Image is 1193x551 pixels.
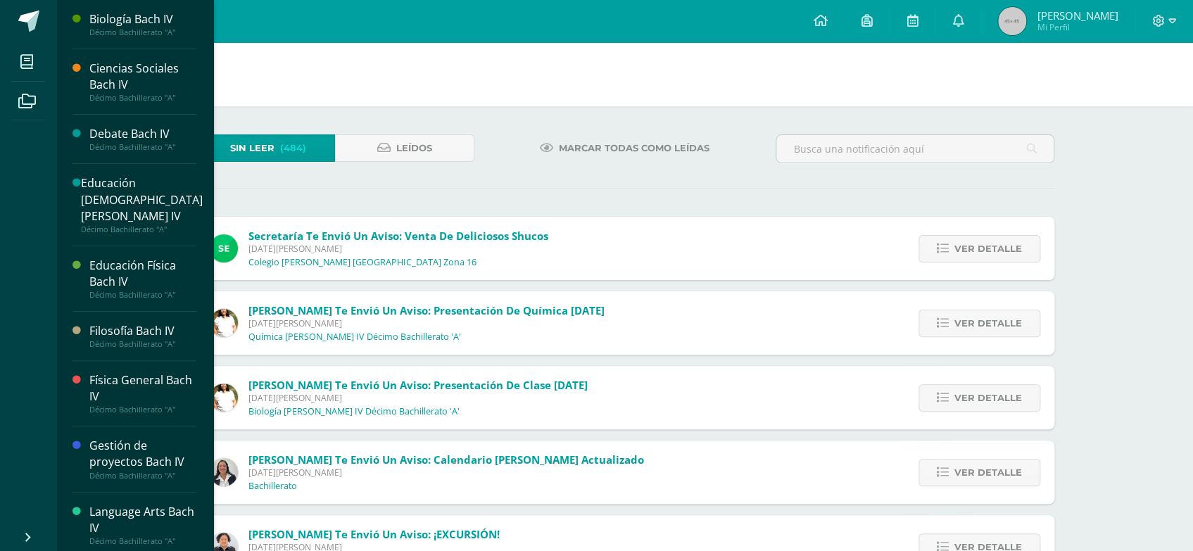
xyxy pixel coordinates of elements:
[248,452,644,467] span: [PERSON_NAME] te envió un aviso: Calendario [PERSON_NAME] actualizado
[248,481,297,492] p: Bachillerato
[89,438,196,470] div: Gestión de proyectos Bach IV
[248,378,588,392] span: [PERSON_NAME] te envió un aviso: Presentación de Clase [DATE]
[89,258,196,290] div: Educación Física Bach IV
[248,243,548,255] span: [DATE][PERSON_NAME]
[248,257,476,268] p: Colegio [PERSON_NAME] [GEOGRAPHIC_DATA] Zona 16
[89,11,196,37] a: Biología Bach IVDécimo Bachillerato "A"
[954,310,1022,336] span: Ver detalle
[998,7,1026,35] img: 45x45
[89,471,196,481] div: Décimo Bachillerato "A"
[81,175,203,234] a: Educación [DEMOGRAPHIC_DATA][PERSON_NAME] IVDécimo Bachillerato "A"
[1037,8,1118,23] span: [PERSON_NAME]
[89,504,196,546] a: Language Arts Bach IVDécimo Bachillerato "A"
[89,372,196,405] div: Física General Bach IV
[776,135,1054,163] input: Busca una notificación aquí
[81,224,203,234] div: Décimo Bachillerato "A"
[89,504,196,536] div: Language Arts Bach IV
[89,405,196,414] div: Décimo Bachillerato "A"
[210,234,238,262] img: 458d5f1a9dcc7b61d11f682b7cb5dbf4.png
[1037,21,1118,33] span: Mi Perfil
[248,392,588,404] span: [DATE][PERSON_NAME]
[89,536,196,546] div: Décimo Bachillerato "A"
[522,134,727,162] a: Marcar todas como leídas
[89,323,196,349] a: Filosofía Bach IVDécimo Bachillerato "A"
[89,258,196,300] a: Educación Física Bach IVDécimo Bachillerato "A"
[89,126,196,152] a: Debate Bach IVDécimo Bachillerato "A"
[89,438,196,480] a: Gestión de proyectos Bach IVDécimo Bachillerato "A"
[230,135,274,161] span: Sin leer
[210,458,238,486] img: 20874f825104fd09c1ed90767e55c7cc.png
[210,309,238,337] img: fde36cf8b4173ff221c800fd76040d52.png
[248,317,605,329] span: [DATE][PERSON_NAME]
[89,27,196,37] div: Décimo Bachillerato "A"
[89,142,196,152] div: Décimo Bachillerato "A"
[954,385,1022,411] span: Ver detalle
[89,61,196,93] div: Ciencias Sociales Bach IV
[248,406,460,417] p: Biología [PERSON_NAME] IV Décimo Bachillerato 'A'
[248,331,461,343] p: Química [PERSON_NAME] IV Décimo Bachillerato 'A'
[89,372,196,414] a: Física General Bach IVDécimo Bachillerato "A"
[248,527,500,541] span: [PERSON_NAME] te envió un aviso: ¡EXCURSIÓN!
[396,135,432,161] span: Leídos
[89,126,196,142] div: Debate Bach IV
[210,384,238,412] img: fde36cf8b4173ff221c800fd76040d52.png
[954,236,1022,262] span: Ver detalle
[196,134,335,162] a: Sin leer(484)
[89,11,196,27] div: Biología Bach IV
[335,134,474,162] a: Leídos
[89,339,196,349] div: Décimo Bachillerato "A"
[248,467,644,479] span: [DATE][PERSON_NAME]
[89,61,196,103] a: Ciencias Sociales Bach IVDécimo Bachillerato "A"
[248,303,605,317] span: [PERSON_NAME] te envió un aviso: Presentación de Química [DATE]
[89,290,196,300] div: Décimo Bachillerato "A"
[248,229,548,243] span: Secretaría te envió un aviso: Venta de deliciosos shucos
[89,93,196,103] div: Décimo Bachillerato "A"
[89,323,196,339] div: Filosofía Bach IV
[954,460,1022,486] span: Ver detalle
[559,135,709,161] span: Marcar todas como leídas
[81,175,203,224] div: Educación [DEMOGRAPHIC_DATA][PERSON_NAME] IV
[280,135,306,161] span: (484)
